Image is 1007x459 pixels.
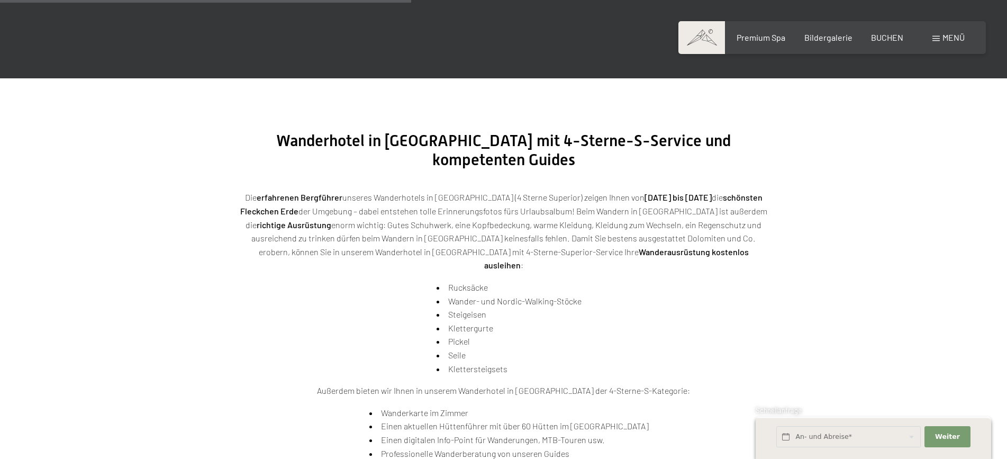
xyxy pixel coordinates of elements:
[437,362,582,376] li: Klettersteigsets
[645,192,712,202] strong: [DATE] bis [DATE]
[437,348,582,362] li: Seile
[871,32,903,42] a: BUCHEN
[276,131,731,169] span: Wanderhotel in [GEOGRAPHIC_DATA] mit 4-Sterne-S-Service und kompetenten Guides
[756,406,802,415] span: Schnellanfrage
[257,220,331,230] strong: richtige Ausrüstung
[437,335,582,348] li: Pickel
[369,406,649,420] li: Wanderkarte im Zimmer
[924,426,970,448] button: Weiter
[437,281,582,294] li: Rucksäcke
[369,433,649,447] li: Einen digitalen Info-Point für Wanderungen, MTB-Touren usw.
[935,432,960,442] span: Weiter
[942,32,965,42] span: Menü
[257,192,342,202] strong: erfahrenen Bergführer
[437,321,582,335] li: Klettergurte
[437,294,582,308] li: Wander- und Nordic-Walking-Stöcke
[437,308,582,321] li: Steigeisen
[737,32,785,42] a: Premium Spa
[239,384,768,398] p: Außerdem bieten wir Ihnen in unserem Wanderhotel in [GEOGRAPHIC_DATA] der 4-Sterne-S-Kategorie:
[239,191,768,272] p: Die unseres Wanderhotels in [GEOGRAPHIC_DATA] (4 Sterne Superior) zeigen Ihnen von die der Umgebu...
[369,419,649,433] li: Einen aktuellen Hüttenführer mit über 60 Hütten im [GEOGRAPHIC_DATA]
[804,32,852,42] a: Bildergalerie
